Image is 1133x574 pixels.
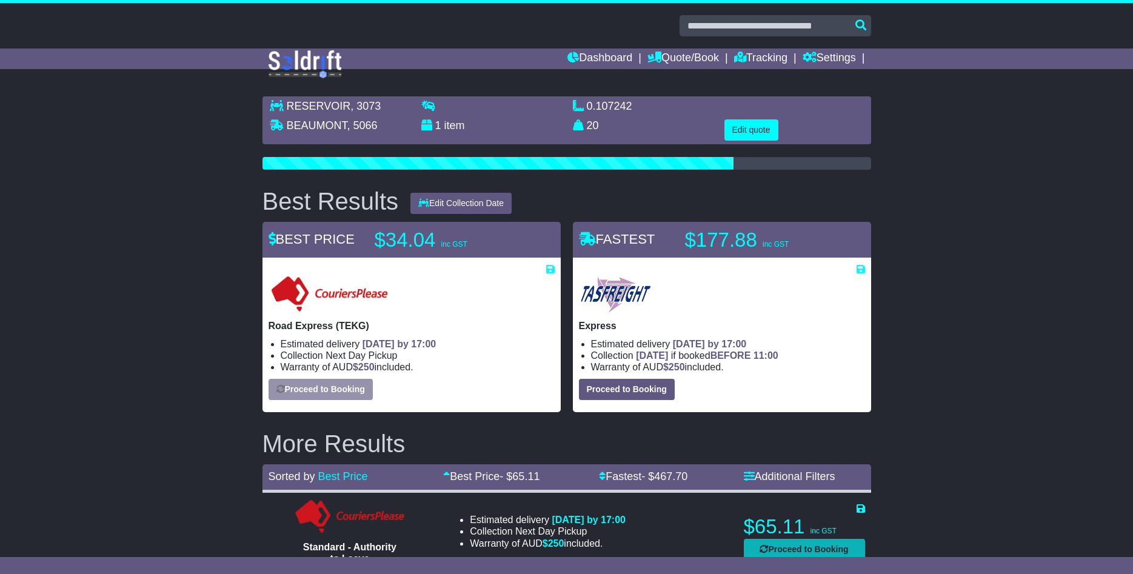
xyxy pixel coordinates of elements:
li: Collection [591,350,865,361]
span: [DATE] by 17:00 [363,339,436,349]
li: Estimated delivery [591,338,865,350]
div: Best Results [256,188,405,215]
li: Warranty of AUD included. [470,538,626,549]
a: Best Price [318,470,368,482]
button: Proceed to Booking [269,379,373,400]
span: 250 [669,362,685,372]
span: , 5066 [347,119,378,132]
span: , 3073 [350,100,381,112]
span: - $ [641,470,687,482]
span: FASTEST [579,232,655,247]
span: Sorted by [269,470,315,482]
button: Proceed to Booking [579,379,675,400]
span: 250 [358,362,375,372]
span: Next Day Pickup [515,526,587,536]
span: 467.70 [654,470,687,482]
span: [DATE] by 17:00 [552,515,626,525]
span: $ [663,362,685,372]
a: Tracking [734,48,787,69]
button: Edit Collection Date [410,193,512,214]
span: item [444,119,465,132]
a: Settings [803,48,856,69]
h2: More Results [262,430,871,457]
span: [DATE] by 17:00 [673,339,747,349]
span: inc GST [810,527,837,535]
li: Warranty of AUD included. [591,361,865,373]
img: CouriersPlease: Road Express (TEKG) [269,275,390,314]
li: Collection [470,526,626,537]
li: Estimated delivery [281,338,555,350]
span: - $ [500,470,540,482]
span: Standard - Authority to Leave [303,542,396,564]
li: Warranty of AUD included. [281,361,555,373]
p: $65.11 [744,515,865,539]
span: $ [353,362,375,372]
span: if booked [636,350,778,361]
p: $177.88 [685,228,837,252]
span: RESERVOIR [287,100,351,112]
p: $34.04 [375,228,526,252]
span: 65.11 [512,470,540,482]
a: Dashboard [567,48,632,69]
img: Couriers Please: Standard - Authority to Leave [293,499,407,535]
li: Estimated delivery [470,514,626,526]
span: Next Day Pickup [326,350,397,361]
span: 250 [548,538,564,549]
li: Collection [281,350,555,361]
button: Proceed to Booking [744,539,865,560]
span: 11:00 [754,350,778,361]
button: Edit quote [724,119,778,141]
a: Additional Filters [744,470,835,482]
p: Road Express (TEKG) [269,320,555,332]
span: BEFORE [710,350,751,361]
span: $ [543,538,564,549]
a: Quote/Book [647,48,719,69]
span: 0.107242 [587,100,632,112]
span: 1 [435,119,441,132]
span: BEAUMONT [287,119,347,132]
span: inc GST [441,240,467,249]
span: inc GST [763,240,789,249]
span: [DATE] [636,350,668,361]
img: Tasfreight: Express [579,275,652,314]
a: Best Price- $65.11 [443,470,540,482]
a: Fastest- $467.70 [599,470,687,482]
span: BEST PRICE [269,232,355,247]
p: Express [579,320,865,332]
span: 20 [587,119,599,132]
